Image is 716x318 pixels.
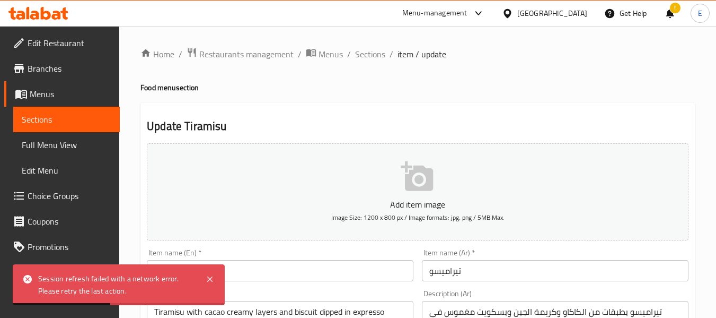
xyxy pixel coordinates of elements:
[187,47,294,61] a: Restaurants management
[4,56,120,81] a: Branches
[4,260,120,285] a: Menu disclaimer
[140,48,174,61] a: Home
[4,30,120,56] a: Edit Restaurant
[28,215,111,228] span: Coupons
[22,139,111,151] span: Full Menu View
[517,7,587,19] div: [GEOGRAPHIC_DATA]
[28,37,111,49] span: Edit Restaurant
[179,48,182,61] li: /
[140,47,695,61] nav: breadcrumb
[4,234,120,260] a: Promotions
[30,88,111,100] span: Menus
[390,48,393,61] li: /
[147,143,688,240] button: Add item imageImage Size: 1200 x 800 px / Image formats: jpg, png / 5MB Max.
[140,82,695,93] h4: Food menu section
[306,47,343,61] a: Menus
[163,198,672,211] p: Add item image
[298,48,302,61] li: /
[28,62,111,75] span: Branches
[22,113,111,126] span: Sections
[331,211,505,224] span: Image Size: 1200 x 800 px / Image formats: jpg, png / 5MB Max.
[698,7,702,19] span: E
[397,48,446,61] span: item / update
[319,48,343,61] span: Menus
[38,273,195,297] div: Session refresh failed with a network error. Please retry the last action.
[22,164,111,177] span: Edit Menu
[4,285,120,311] a: Upsell
[4,183,120,209] a: Choice Groups
[347,48,351,61] li: /
[355,48,385,61] a: Sections
[13,107,120,132] a: Sections
[4,81,120,107] a: Menus
[402,7,467,20] div: Menu-management
[13,132,120,158] a: Full Menu View
[147,260,413,281] input: Enter name En
[199,48,294,61] span: Restaurants management
[4,209,120,234] a: Coupons
[28,190,111,202] span: Choice Groups
[13,158,120,183] a: Edit Menu
[28,240,111,253] span: Promotions
[422,260,688,281] input: Enter name Ar
[147,118,688,134] h2: Update Tiramisu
